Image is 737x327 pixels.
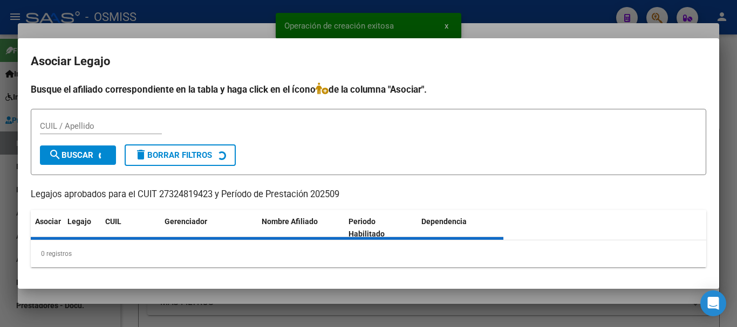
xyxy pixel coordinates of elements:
[160,210,257,246] datatable-header-cell: Gerenciador
[257,210,344,246] datatable-header-cell: Nombre Afiliado
[67,217,91,226] span: Legajo
[49,148,62,161] mat-icon: search
[31,82,706,96] h4: Busque el afiliado correspondiente en la tabla y haga click en el ícono de la columna "Asociar".
[349,217,385,238] span: Periodo Habilitado
[31,188,706,201] p: Legajos aprobados para el CUIT 27324819423 y Período de Prestación 202509
[125,144,236,166] button: Borrar Filtros
[262,217,318,226] span: Nombre Afiliado
[63,210,101,246] datatable-header-cell: Legajo
[31,51,706,72] h2: Asociar Legajo
[31,240,706,267] div: 0 registros
[134,150,212,160] span: Borrar Filtros
[344,210,417,246] datatable-header-cell: Periodo Habilitado
[134,148,147,161] mat-icon: delete
[700,290,726,316] div: Open Intercom Messenger
[49,150,93,160] span: Buscar
[40,145,116,165] button: Buscar
[35,217,61,226] span: Asociar
[417,210,504,246] datatable-header-cell: Dependencia
[31,210,63,246] datatable-header-cell: Asociar
[421,217,467,226] span: Dependencia
[101,210,160,246] datatable-header-cell: CUIL
[105,217,121,226] span: CUIL
[165,217,207,226] span: Gerenciador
